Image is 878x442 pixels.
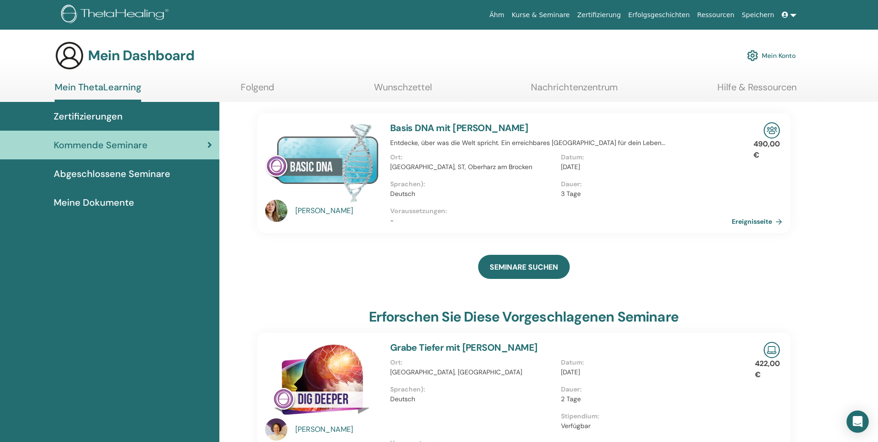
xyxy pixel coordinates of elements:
a: Zertifizierung [573,6,624,24]
p: [DATE] [561,162,726,172]
img: default.jpg [265,200,287,222]
span: SEMINARE SUCHEN [490,262,558,272]
h3: Mein Dashboard [88,47,194,64]
p: Entdecke, über was die Welt spricht. Ein erreichbares [GEOGRAPHIC_DATA] für dein Leben... [390,138,732,148]
span: Kommende Seminare [54,138,148,152]
img: Grabe Tiefer [265,342,379,421]
p: 3 Tage [561,189,726,199]
img: cog.svg [747,48,758,63]
a: Grabe Tiefer mit [PERSON_NAME] [390,341,538,354]
p: Ort : [390,152,555,162]
a: Kurse & Seminare [508,6,573,24]
p: Sprachen) : [390,179,555,189]
a: Ressourcen [693,6,738,24]
p: 2 Tage [561,394,726,404]
p: Deutsch [390,189,555,199]
a: SEMINARE SUCHEN [478,255,570,279]
a: Mein Konto [747,45,796,66]
a: Folgend [241,82,274,100]
p: 490,00 € [753,139,780,161]
img: Basis DNA [265,122,379,202]
a: Mein ThetaLearning [55,82,141,102]
p: Voraussetzungen : [390,206,732,216]
h3: Erforschen Sie diese vorgeschlagenen Seminare [369,309,679,325]
p: [GEOGRAPHIC_DATA], ST, Oberharz am Brocken [390,162,555,172]
p: Ort : [390,358,555,367]
p: - [390,216,732,226]
a: Basis DNA mit [PERSON_NAME] [390,122,529,134]
a: Wunschzettel [374,82,432,100]
p: Sprachen) : [390,385,555,394]
p: [GEOGRAPHIC_DATA], [GEOGRAPHIC_DATA] [390,367,555,377]
p: Stipendium : [561,411,726,421]
a: Ähm [486,6,508,24]
font: Mein Konto [762,51,796,60]
p: [DATE] [561,367,726,377]
p: Dauer : [561,385,726,394]
p: Datum : [561,152,726,162]
span: Abgeschlossene Seminare [54,167,170,181]
a: Nachrichtenzentrum [531,82,618,100]
p: Verfügbar [561,421,726,431]
img: In-Person Seminar [764,122,780,139]
img: logo.png [61,5,172,25]
a: Ereignisseite [732,215,786,228]
div: Öffnen Sie den Intercom Messenger [847,410,869,433]
p: 422,00 € [755,358,780,380]
img: Live Online Seminar [764,342,780,358]
p: Datum : [561,358,726,367]
a: Speichern [738,6,778,24]
a: [PERSON_NAME] [295,424,381,435]
a: [PERSON_NAME] [295,205,381,216]
span: Meine Dokumente [54,196,134,209]
a: Erfolgsgeschichten [624,6,693,24]
span: Zertifizierungen [54,109,123,123]
p: Dauer : [561,179,726,189]
a: Hilfe & Ressourcen [717,82,797,100]
img: generic-user-icon.jpg [55,41,84,70]
img: default.jpg [265,418,287,441]
p: Deutsch [390,394,555,404]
